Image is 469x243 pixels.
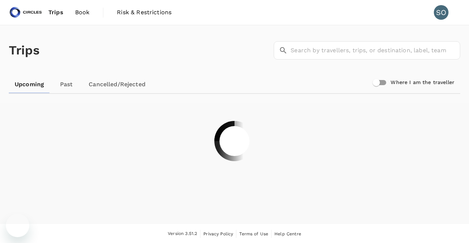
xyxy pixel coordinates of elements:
span: Book [75,8,90,17]
span: Version 3.51.2 [168,230,197,238]
iframe: Button to launch messaging window [6,214,29,237]
span: Terms of Use [239,231,268,236]
a: Privacy Policy [203,230,233,238]
a: Cancelled/Rejected [83,76,151,93]
input: Search by travellers, trips, or destination, label, team [291,41,460,60]
a: Help Centre [274,230,301,238]
span: Trips [48,8,63,17]
span: Risk & Restrictions [117,8,171,17]
img: Circles [9,4,43,20]
span: Privacy Policy [203,231,233,236]
a: Upcoming [9,76,50,93]
a: Past [50,76,83,93]
a: Terms of Use [239,230,268,238]
div: SO [434,5,448,20]
h1: Trips [9,25,40,76]
h6: Where I am the traveller [391,79,454,87]
span: Help Centre [274,231,301,236]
